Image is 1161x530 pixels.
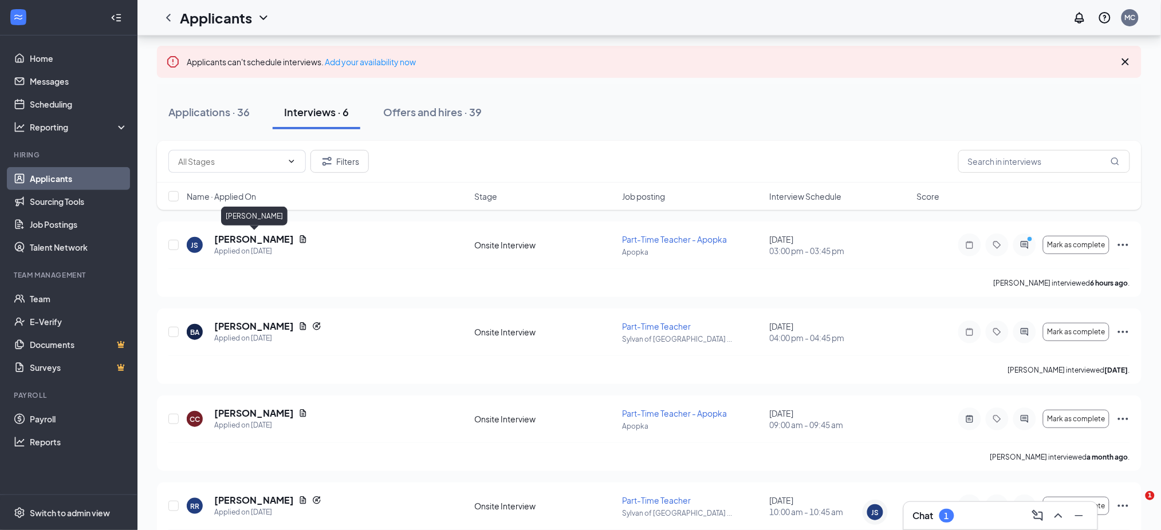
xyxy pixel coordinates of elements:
[298,235,308,244] svg: Document
[1052,509,1065,523] svg: ChevronUp
[963,240,977,250] svg: Note
[30,236,128,259] a: Talent Network
[622,495,691,505] span: Part-Time Teacher
[770,495,910,517] div: [DATE]
[30,333,128,356] a: DocumentsCrown
[1043,323,1109,341] button: Mark as complete
[214,333,321,344] div: Applied on [DATE]
[325,57,416,67] a: Add your availability now
[990,327,1004,337] svg: Tag
[14,390,125,400] div: Payroll
[30,287,128,310] a: Team
[312,322,321,331] svg: Reapply
[214,407,294,420] h5: [PERSON_NAME]
[770,191,842,202] span: Interview Schedule
[1116,238,1130,252] svg: Ellipses
[622,247,762,257] p: Apopka
[475,413,615,425] div: Onsite Interview
[475,326,615,338] div: Onsite Interview
[30,167,128,190] a: Applicants
[214,420,308,431] div: Applied on [DATE]
[214,507,321,518] div: Applied on [DATE]
[994,278,1130,288] p: [PERSON_NAME] interviewed .
[1047,241,1105,249] span: Mark as complete
[1018,240,1032,250] svg: ActiveChat
[1116,325,1130,339] svg: Ellipses
[166,55,180,69] svg: Error
[14,270,125,280] div: Team Management
[30,93,128,116] a: Scheduling
[1018,414,1032,424] svg: ActiveChat
[30,356,128,379] a: SurveysCrown
[958,150,1130,173] input: Search in interviews
[190,327,199,337] div: BA
[770,321,910,343] div: [DATE]
[770,245,910,256] span: 03:00 pm - 03:45 pm
[1008,365,1130,375] p: [PERSON_NAME] interviewed .
[30,430,128,453] a: Reports
[30,190,128,213] a: Sourcing Tools
[14,150,125,160] div: Hiring
[1049,507,1068,525] button: ChevronUp
[187,57,416,67] span: Applicants can't schedule interviews.
[622,191,665,202] span: Job posting
[14,121,25,133] svg: Analysis
[214,320,294,333] h5: [PERSON_NAME]
[1105,366,1128,374] b: [DATE]
[178,155,282,168] input: All Stages
[221,207,288,226] div: [PERSON_NAME]
[944,511,949,521] div: 1
[214,233,294,246] h5: [PERSON_NAME]
[1018,327,1032,337] svg: ActiveChat
[1087,453,1128,461] b: a month ago
[622,234,727,244] span: Part-Time Teacher - Apopka
[770,332,910,343] span: 04:00 pm - 04:45 pm
[770,234,910,256] div: [DATE]
[990,452,1130,462] p: [PERSON_NAME] interviewed .
[475,500,615,512] div: Onsite Interview
[963,327,977,337] svg: Note
[963,414,977,424] svg: ActiveNote
[190,414,200,424] div: CC
[1043,236,1109,254] button: Mark as complete
[622,508,762,518] p: Sylvan of [GEOGRAPHIC_DATA] ...
[1072,509,1086,523] svg: Minimize
[475,239,615,251] div: Onsite Interview
[990,414,1004,424] svg: Tag
[30,507,110,519] div: Switch to admin view
[1029,507,1047,525] button: ComposeMessage
[30,408,128,430] a: Payroll
[1070,507,1088,525] button: Minimize
[1047,415,1105,423] span: Mark as complete
[383,105,482,119] div: Offers and hires · 39
[1043,497,1109,515] button: Mark as complete
[298,322,308,331] svg: Document
[1116,499,1130,513] svg: Ellipses
[1091,279,1128,287] b: 6 hours ago
[214,494,294,507] h5: [PERSON_NAME]
[14,507,25,519] svg: Settings
[622,421,762,431] p: Apopka
[872,508,879,517] div: JS
[622,408,727,418] span: Part-Time Teacher - Apopka
[312,496,321,505] svg: Reapply
[187,191,256,202] span: Name · Applied On
[770,408,910,430] div: [DATE]
[190,501,199,511] div: RR
[168,105,250,119] div: Applications · 36
[917,191,940,202] span: Score
[310,150,369,173] button: Filter Filters
[770,506,910,517] span: 10:00 am - 10:45 am
[320,155,334,168] svg: Filter
[1111,157,1120,166] svg: MagnifyingGlass
[30,213,128,236] a: Job Postings
[1119,55,1132,69] svg: Cross
[284,105,349,119] div: Interviews · 6
[770,419,910,430] span: 09:00 am - 09:45 am
[30,121,128,133] div: Reporting
[1031,509,1045,523] svg: ComposeMessage
[30,310,128,333] a: E-Verify
[30,47,128,70] a: Home
[191,240,199,250] div: JS
[1122,491,1150,519] iframe: Intercom live chat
